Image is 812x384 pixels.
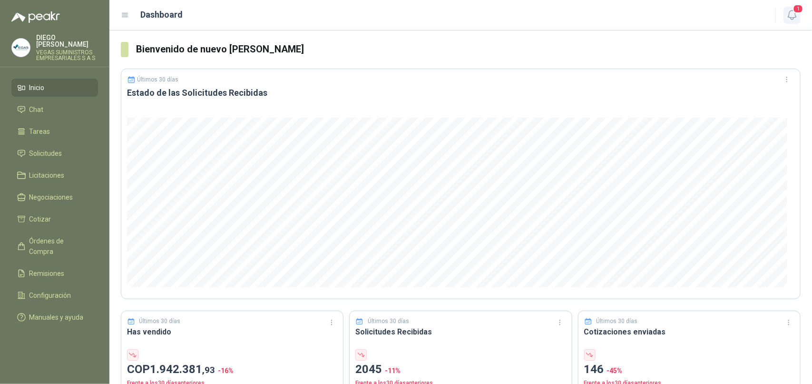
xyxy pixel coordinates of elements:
[11,232,98,261] a: Órdenes de Compra
[127,361,337,379] p: COP
[11,210,98,228] a: Cotizar
[596,317,637,326] p: Últimos 30 días
[11,122,98,141] a: Tareas
[150,363,215,376] span: 1.942.381
[139,317,181,326] p: Últimos 30 días
[12,39,30,57] img: Company Logo
[607,367,623,374] span: -45 %
[793,4,803,13] span: 1
[29,290,71,301] span: Configuración
[355,361,566,379] p: 2045
[11,188,98,206] a: Negociaciones
[11,166,98,184] a: Licitaciones
[29,148,62,159] span: Solicitudes
[11,264,98,283] a: Remisiones
[11,286,98,304] a: Configuración
[218,367,234,374] span: -16 %
[29,170,65,181] span: Licitaciones
[11,308,98,326] a: Manuales y ayuda
[11,144,98,162] a: Solicitudes
[584,326,794,338] h3: Cotizaciones enviadas
[385,367,401,374] span: -11 %
[202,364,215,375] span: ,93
[29,192,73,202] span: Negociaciones
[29,214,51,224] span: Cotizar
[29,236,89,257] span: Órdenes de Compra
[29,126,50,137] span: Tareas
[368,317,409,326] p: Últimos 30 días
[783,7,801,24] button: 1
[11,101,98,119] a: Chat
[137,76,179,83] p: Últimos 30 días
[141,8,183,21] h1: Dashboard
[29,104,44,115] span: Chat
[29,82,45,93] span: Inicio
[36,50,98,61] p: VEGAS SUMINISTROS EMPRESARIALES S A S
[127,87,794,99] h3: Estado de las Solicitudes Recibidas
[584,361,794,379] p: 146
[11,79,98,97] a: Inicio
[127,326,337,338] h3: Has vendido
[29,268,65,279] span: Remisiones
[136,42,801,57] h3: Bienvenido de nuevo [PERSON_NAME]
[29,312,84,323] span: Manuales y ayuda
[355,326,566,338] h3: Solicitudes Recibidas
[36,34,98,48] p: DIEGO [PERSON_NAME]
[11,11,60,23] img: Logo peakr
